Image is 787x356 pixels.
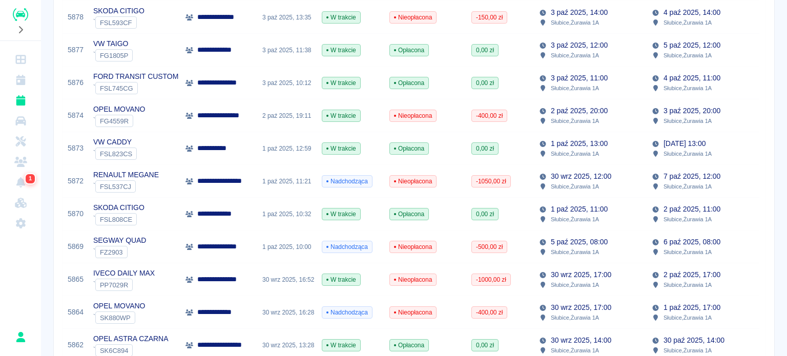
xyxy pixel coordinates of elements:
a: 5870 [68,208,84,219]
span: -500,00 zł [472,242,507,252]
div: ` [93,180,159,193]
p: 3 paź 2025, 14:00 [551,7,608,18]
span: W trakcie [322,13,360,22]
p: Słubice , Żurawia 1A [551,247,599,257]
div: ` [93,49,133,61]
p: OPEL MOVANO [93,104,145,115]
span: W trakcie [322,78,360,88]
span: -400,00 zł [472,111,507,120]
p: VW CADDY [93,137,137,148]
p: FORD TRANSIT CUSTOM [93,71,178,82]
span: W trakcie [322,341,360,350]
button: Rozwiń nawigację [13,23,28,36]
a: Flota [4,111,37,131]
p: Słubice , Żurawia 1A [664,83,712,93]
a: Rezerwacje [4,90,37,111]
span: FZ2903 [96,248,127,256]
p: Słubice , Żurawia 1A [551,280,599,289]
span: W trakcie [322,210,360,219]
p: [DATE] 13:00 [664,138,706,149]
span: FSL593CF [96,19,136,27]
p: Słubice , Żurawia 1A [664,51,712,60]
span: Nadchodząca [322,242,372,252]
a: 5873 [68,143,84,154]
span: 0,00 zł [472,341,498,350]
a: Powiadomienia [4,172,37,193]
span: W trakcie [322,144,360,153]
p: SKODA CITIGO [93,202,144,213]
a: Renthelp [13,8,28,21]
p: IVECO DAILY MAX [93,268,155,279]
p: 1 paź 2025, 17:00 [664,302,720,313]
p: Słubice , Żurawia 1A [664,18,712,27]
span: Opłacona [390,144,428,153]
div: ` [93,311,145,324]
span: Opłacona [390,46,428,55]
p: 1 paź 2025, 13:00 [551,138,608,149]
p: Słubice , Żurawia 1A [664,215,712,224]
div: 1 paź 2025, 11:21 [257,165,317,198]
div: ` [93,148,137,160]
div: ` [93,115,145,127]
a: Kalendarz [4,70,37,90]
p: Słubice , Żurawia 1A [551,215,599,224]
span: W trakcie [322,275,360,284]
p: 3 paź 2025, 20:00 [664,106,720,116]
span: -1000,00 zł [472,275,510,284]
p: Słubice , Żurawia 1A [664,313,712,322]
p: 30 wrz 2025, 12:00 [551,171,611,182]
p: 5 paź 2025, 12:00 [664,40,720,51]
a: 5864 [68,307,84,318]
span: Nadchodząca [322,177,372,186]
span: PP7029R [96,281,132,289]
a: Widget WWW [4,193,37,213]
span: Nieopłacona [390,275,436,284]
p: Słubice , Żurawia 1A [551,346,599,355]
a: 5876 [68,77,84,88]
span: Nieopłacona [390,177,436,186]
div: 3 paź 2025, 11:38 [257,34,317,67]
span: FG4559R [96,117,133,125]
span: FSL745CG [96,85,137,92]
p: VW TAIGO [93,38,133,49]
p: SEGWAY QUAD [93,235,146,246]
a: 5862 [68,340,84,350]
span: -400,00 zł [472,308,507,317]
span: -1050,00 zł [472,177,510,186]
div: 1 paź 2025, 10:32 [257,198,317,231]
a: 5865 [68,274,84,285]
div: ` [93,213,144,225]
p: 2 paź 2025, 20:00 [551,106,608,116]
p: 6 paź 2025, 08:00 [664,237,720,247]
span: 1 [27,174,34,184]
div: ` [93,246,146,258]
div: 1 paź 2025, 12:59 [257,132,317,165]
span: Opłacona [390,78,428,88]
span: W trakcie [322,111,360,120]
div: 1 paź 2025, 10:00 [257,231,317,263]
span: -150,00 zł [472,13,507,22]
p: Słubice , Żurawia 1A [551,51,599,60]
div: ` [93,82,178,94]
p: SKODA CITIGO [93,6,144,16]
p: 30 paź 2025, 14:00 [664,335,724,346]
span: Opłacona [390,210,428,219]
div: 3 paź 2025, 10:12 [257,67,317,99]
p: Słubice , Żurawia 1A [551,18,599,27]
div: 2 paź 2025, 19:11 [257,99,317,132]
p: 4 paź 2025, 14:00 [664,7,720,18]
span: Nieopłacona [390,242,436,252]
div: ` [93,16,144,29]
span: FSL823CS [96,150,136,158]
p: Słubice , Żurawia 1A [551,116,599,125]
span: FSL808CE [96,216,136,223]
a: 5869 [68,241,84,252]
p: 5 paź 2025, 08:00 [551,237,608,247]
span: Nadchodząca [322,308,372,317]
a: 5874 [68,110,84,121]
a: 5878 [68,12,84,23]
p: OPEL ASTRA CZARNA [93,333,168,344]
a: Serwisy [4,131,37,152]
p: 4 paź 2025, 11:00 [664,73,720,83]
span: Nieopłacona [390,308,436,317]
